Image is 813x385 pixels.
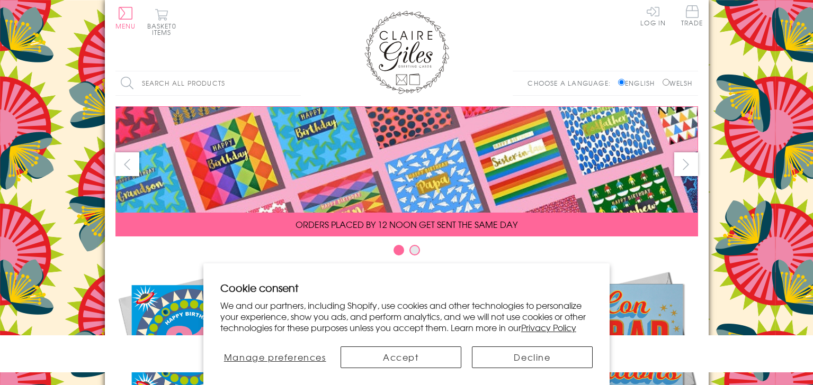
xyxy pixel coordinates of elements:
button: Menu [115,7,136,29]
p: We and our partners, including Shopify, use cookies and other technologies to personalize your ex... [220,300,593,333]
a: Log In [640,5,666,26]
input: Search [290,71,301,95]
button: Accept [341,346,461,368]
span: Trade [681,5,703,26]
span: ORDERS PLACED BY 12 NOON GET SENT THE SAME DAY [296,218,517,231]
label: English [618,78,660,88]
p: Choose a language: [528,78,616,88]
button: Decline [472,346,593,368]
span: Manage preferences [224,351,326,363]
img: Claire Giles Greetings Cards [364,11,449,94]
h2: Cookie consent [220,280,593,295]
input: English [618,79,625,86]
button: Basket0 items [147,8,176,35]
button: prev [115,152,139,176]
input: Search all products [115,71,301,95]
span: Menu [115,21,136,31]
span: 0 items [152,21,176,37]
a: Privacy Policy [521,321,576,334]
button: Carousel Page 2 [409,245,420,255]
button: Carousel Page 1 (Current Slide) [394,245,404,255]
label: Welsh [663,78,693,88]
div: Carousel Pagination [115,244,698,261]
button: next [674,152,698,176]
input: Welsh [663,79,669,86]
button: Manage preferences [220,346,330,368]
a: Trade [681,5,703,28]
